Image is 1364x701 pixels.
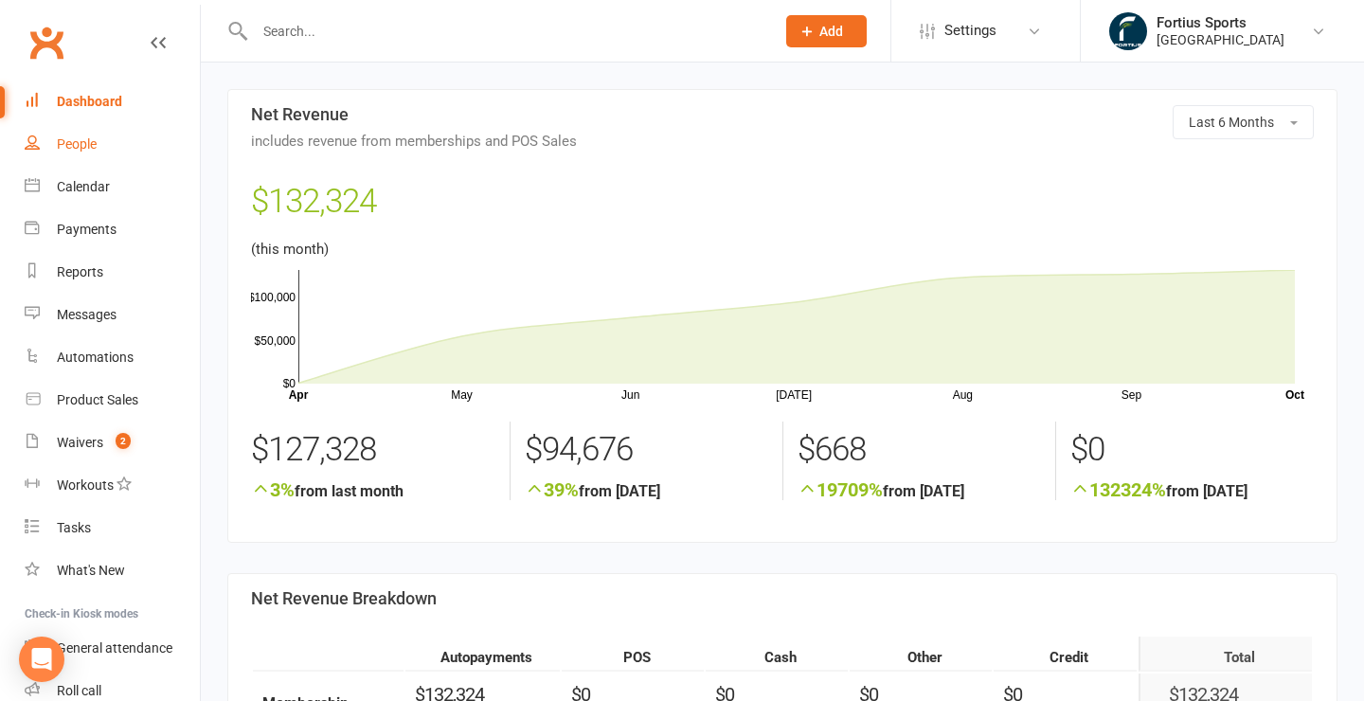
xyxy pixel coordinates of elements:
input: Search... [249,18,762,45]
span: 39% [525,478,579,501]
span: Settings [944,9,996,52]
div: Calendar [57,179,110,194]
span: 19709% [798,478,883,501]
h3: Net Revenue [251,105,1314,149]
span: includes revenue from memberships and POS Sales [251,134,1314,150]
th: Autopayments [405,637,559,672]
a: Automations [25,336,200,379]
a: Tasks [25,507,200,549]
h3: Net Revenue Breakdown [251,589,1314,608]
div: Workouts [57,477,114,493]
a: What's New [25,549,200,592]
strong: from last month [251,478,495,500]
div: $668 [798,422,1041,478]
button: Add [786,15,867,47]
div: $94,676 [525,422,768,478]
span: Add [819,24,843,39]
div: Product Sales [57,392,138,407]
th: POS [562,637,704,672]
div: Automations [57,350,134,365]
div: People [57,136,97,152]
div: Tasks [57,520,91,535]
div: Waivers [57,435,103,450]
span: 2 [116,433,131,449]
a: General attendance kiosk mode [25,627,200,670]
div: Roll call [57,683,101,698]
a: Messages [25,294,200,336]
div: $127,328 [251,422,495,478]
img: thumb_image1743802567.png [1109,12,1147,50]
div: $132,324 [251,175,1314,238]
a: Dashboard [25,81,200,123]
th: Cash [706,637,848,672]
th: Credit [994,637,1136,672]
a: Waivers 2 [25,422,200,464]
div: Messages [57,307,117,322]
th: Other [850,637,992,672]
div: Open Intercom Messenger [19,637,64,682]
div: (this month) [251,175,1314,403]
span: Last 6 Months [1189,115,1274,130]
strong: from [DATE] [1070,478,1314,500]
a: Workouts [25,464,200,507]
div: Fortius Sports [1157,14,1284,31]
a: Payments [25,208,200,251]
div: [GEOGRAPHIC_DATA] [1157,31,1284,48]
div: What's New [57,563,125,578]
a: Calendar [25,166,200,208]
div: General attendance [57,640,172,656]
th: Total [1139,637,1312,672]
a: People [25,123,200,166]
a: Reports [25,251,200,294]
span: 132324% [1070,478,1166,501]
span: 3% [251,478,295,501]
a: Product Sales [25,379,200,422]
div: $0 [1070,422,1314,478]
strong: from [DATE] [525,478,768,500]
button: Last 6 Months [1173,105,1314,139]
a: Clubworx [23,19,70,66]
div: Payments [57,222,117,237]
div: Dashboard [57,94,122,109]
div: Reports [57,264,103,279]
strong: from [DATE] [798,478,1041,500]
